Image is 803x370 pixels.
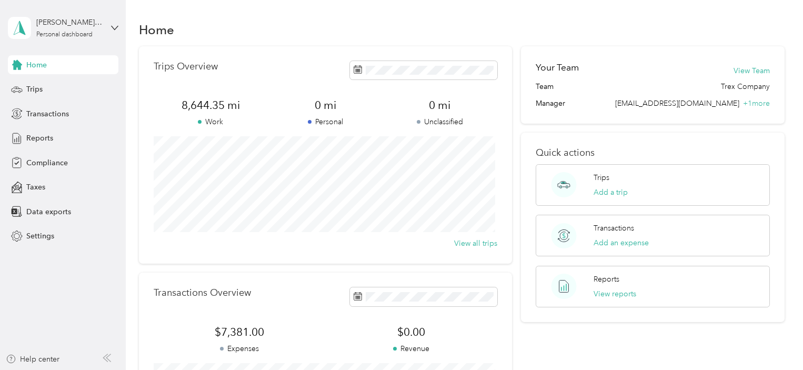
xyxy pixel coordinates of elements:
[26,157,68,168] span: Compliance
[594,274,619,285] p: Reports
[744,311,803,370] iframe: Everlance-gr Chat Button Frame
[26,206,71,217] span: Data exports
[26,182,45,193] span: Taxes
[268,116,383,127] p: Personal
[26,59,47,71] span: Home
[734,65,770,76] button: View Team
[26,108,69,119] span: Transactions
[6,354,59,365] button: Help center
[615,99,739,108] span: [EMAIL_ADDRESS][DOMAIN_NAME]
[454,238,497,249] button: View all trips
[154,343,325,354] p: Expenses
[594,187,628,198] button: Add a trip
[26,133,53,144] span: Reports
[36,17,102,28] div: [PERSON_NAME] Price
[383,116,497,127] p: Unclassified
[154,61,218,72] p: Trips Overview
[594,172,609,183] p: Trips
[154,287,251,298] p: Transactions Overview
[325,343,497,354] p: Revenue
[743,99,770,108] span: + 1 more
[36,32,93,38] div: Personal dashboard
[594,223,634,234] p: Transactions
[154,98,268,113] span: 8,644.35 mi
[139,24,174,35] h1: Home
[268,98,383,113] span: 0 mi
[26,84,43,95] span: Trips
[26,231,54,242] span: Settings
[721,81,770,92] span: Trex Company
[154,325,325,339] span: $7,381.00
[594,288,636,299] button: View reports
[154,116,268,127] p: Work
[536,98,565,109] span: Manager
[536,147,770,158] p: Quick actions
[536,61,579,74] h2: Your Team
[383,98,497,113] span: 0 mi
[536,81,554,92] span: Team
[594,237,649,248] button: Add an expense
[325,325,497,339] span: $0.00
